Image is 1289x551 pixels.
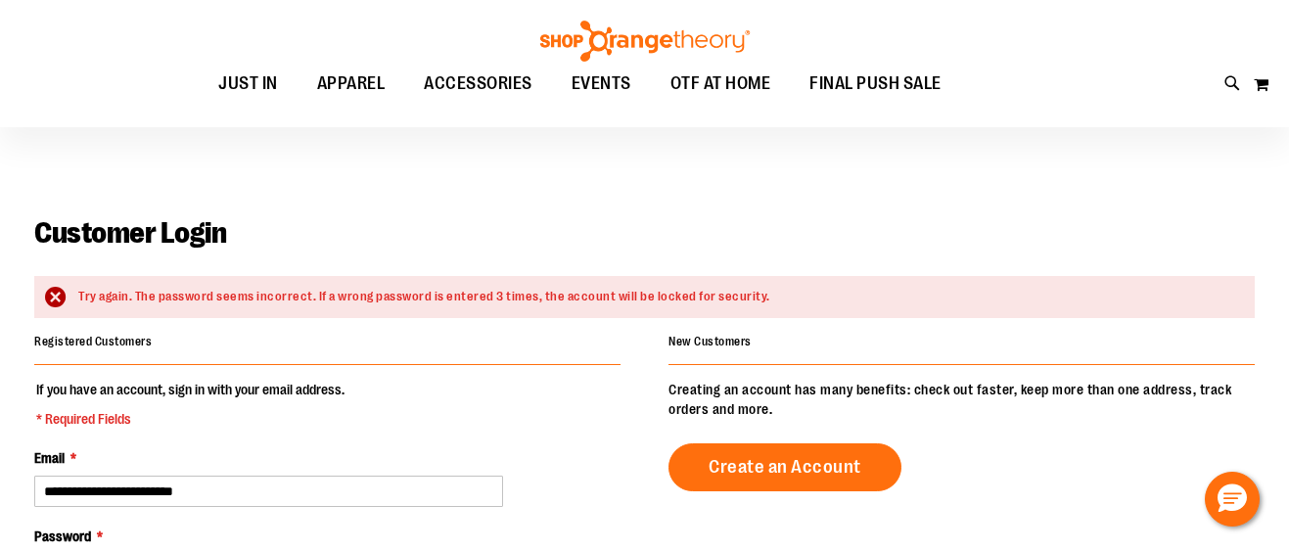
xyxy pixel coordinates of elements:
[668,443,901,491] a: Create an Account
[670,62,771,106] span: OTF AT HOME
[34,380,346,429] legend: If you have an account, sign in with your email address.
[317,62,386,106] span: APPAREL
[34,216,226,250] span: Customer Login
[572,62,631,106] span: EVENTS
[34,528,91,544] span: Password
[424,62,532,106] span: ACCESSORIES
[537,21,753,62] img: Shop Orangetheory
[809,62,942,106] span: FINAL PUSH SALE
[34,335,152,348] strong: Registered Customers
[668,335,752,348] strong: New Customers
[36,409,345,429] span: * Required Fields
[668,380,1255,419] p: Creating an account has many benefits: check out faster, keep more than one address, track orders...
[552,62,651,107] a: EVENTS
[709,456,861,478] span: Create an Account
[218,62,278,106] span: JUST IN
[78,288,1235,306] div: Try again. The password seems incorrect. If a wrong password is entered 3 times, the account will...
[651,62,791,107] a: OTF AT HOME
[404,62,552,107] a: ACCESSORIES
[1205,472,1260,527] button: Hello, have a question? Let’s chat.
[199,62,298,107] a: JUST IN
[298,62,405,107] a: APPAREL
[34,450,65,466] span: Email
[790,62,961,107] a: FINAL PUSH SALE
